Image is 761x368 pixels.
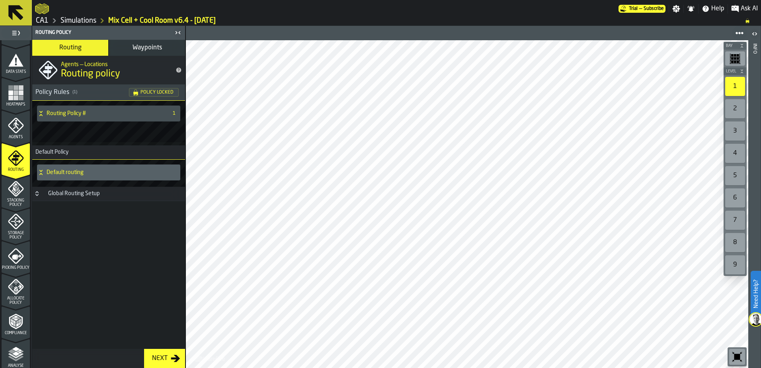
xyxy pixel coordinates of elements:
div: button-toolbar-undefined [724,254,747,276]
li: menu Picking Policy [2,241,30,273]
button: button- [724,42,747,50]
span: Default Policy [32,149,68,155]
label: button-toggle-Settings [669,5,683,13]
span: — [639,6,642,12]
h2: Sub Title [61,60,169,68]
span: Allocate Policy [2,296,30,305]
span: Bay [724,44,738,48]
span: Help [711,4,724,14]
div: Info [752,42,757,366]
a: logo-header [187,350,232,366]
span: Compliance [2,331,30,335]
div: 7 [725,211,745,230]
div: title-Routing policy [32,56,185,84]
div: Next [149,354,171,363]
label: Need Help? [751,272,760,316]
a: logo-header [35,2,49,16]
span: Analyse [2,364,30,368]
li: menu Allocate Policy [2,274,30,305]
div: 4 [725,144,745,163]
a: link-to-/wh/i/76e2a128-1b54-4d66-80d4-05ae4c277723 [36,16,49,25]
span: Agents [2,135,30,139]
span: Subscribe [644,6,664,12]
div: button-toolbar-undefined [724,187,747,209]
span: Waypoints [133,45,162,51]
label: button-toggle-Toggle Full Menu [2,27,30,39]
label: button-toggle-Open [749,27,760,42]
div: button-toolbar-undefined [724,164,747,187]
div: button-toolbar-undefined [724,142,747,164]
div: status-Policy Locked [129,88,179,97]
div: Routing Policy [34,30,172,35]
div: 5 [725,166,745,185]
li: menu Stacking Policy [2,176,30,207]
label: button-toggle-Close me [172,28,183,37]
header: Info [748,26,761,368]
h4: Default routing [47,169,177,176]
button: Button-Global Routing Setup-closed [32,190,42,197]
h3: title-section-Global Routing Setup [32,187,185,201]
span: Stacking Policy [2,198,30,207]
li: menu Data Stats [2,45,30,77]
li: menu Heatmaps [2,78,30,110]
nav: Breadcrumb [35,16,758,25]
header: Routing Policy [32,26,185,40]
span: Storage Policy [2,231,30,240]
span: Ask AI [741,4,758,14]
div: button-toolbar-undefined [724,98,747,120]
div: button-toolbar-undefined [724,209,747,231]
h3: title-section-Default Policy [32,145,185,160]
div: button-toolbar-undefined [724,231,747,254]
div: 3 [725,121,745,141]
a: link-to-/wh/i/76e2a128-1b54-4d66-80d4-05ae4c277723/pricing/ [619,5,665,13]
div: button-toolbar-undefined [724,75,747,98]
label: button-toggle-Notifications [684,5,698,13]
span: Level [724,69,738,74]
div: button-toolbar-undefined [724,120,747,142]
svg: Reset zoom and position [731,350,743,363]
li: menu Agents [2,110,30,142]
div: Policy Rules [35,88,129,97]
a: link-to-/wh/i/76e2a128-1b54-4d66-80d4-05ae4c277723/simulations/c96fe111-c6f0-4531-ba0e-de7d2643438d [108,16,216,25]
div: Menu Subscription [619,5,665,13]
div: 1 [725,77,745,96]
div: 9 [725,255,745,274]
li: menu Orders [2,12,30,44]
span: Picking Policy [2,266,30,270]
h4: Routing Policy # [47,110,164,117]
span: Data Stats [2,70,30,74]
div: Default routing [37,164,177,180]
li: menu Compliance [2,306,30,338]
div: button-toolbar-undefined [724,50,747,67]
h3: title-section-[object Object] [32,84,185,101]
span: 1 [171,111,177,116]
label: button-toggle-Ask AI [728,4,761,14]
button: button-Next [144,349,185,368]
span: Heatmaps [2,102,30,107]
span: ( 1 ) [72,90,77,95]
div: Global Routing Setup [43,190,105,197]
button: button- [724,67,747,75]
li: menu Storage Policy [2,208,30,240]
span: Trial [629,6,638,12]
span: Routing [59,45,82,51]
label: button-toggle-Help [699,4,728,14]
span: Policy Locked [140,90,174,95]
div: button-toolbar-undefined [728,347,747,366]
span: Routing policy [61,68,120,80]
a: link-to-/wh/i/76e2a128-1b54-4d66-80d4-05ae4c277723 [60,16,96,25]
div: 8 [725,233,745,252]
span: Routing [2,168,30,172]
div: 6 [725,188,745,207]
div: 2 [725,99,745,118]
li: menu Routing [2,143,30,175]
div: Routing Policy # [37,106,164,121]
